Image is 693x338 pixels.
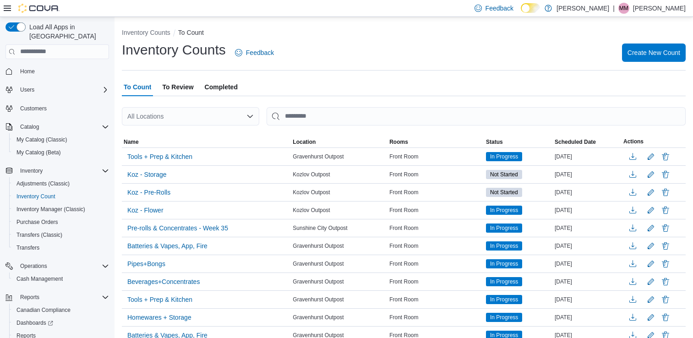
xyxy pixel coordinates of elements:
[124,138,139,146] span: Name
[124,221,232,235] button: Pre-rolls & Concentrates - Week 35
[387,136,484,147] button: Rooms
[622,44,686,62] button: Create New Count
[13,229,109,240] span: Transfers (Classic)
[628,48,680,57] span: Create New Count
[13,147,65,158] a: My Catalog (Beta)
[2,164,113,177] button: Inventory
[486,259,522,268] span: In Progress
[490,206,518,214] span: In Progress
[555,138,596,146] span: Scheduled Date
[553,240,622,251] div: [DATE]
[16,65,109,77] span: Home
[389,138,408,146] span: Rooms
[20,294,39,301] span: Reports
[9,229,113,241] button: Transfers (Classic)
[13,178,109,189] span: Adjustments (Classic)
[16,244,39,251] span: Transfers
[16,275,63,283] span: Cash Management
[122,41,226,59] h1: Inventory Counts
[2,102,113,115] button: Customers
[490,170,518,179] span: Not Started
[20,86,34,93] span: Users
[486,170,522,179] span: Not Started
[16,306,71,314] span: Canadian Compliance
[490,153,518,161] span: In Progress
[127,241,207,251] span: Batteries & Vapes, App, Fire
[387,151,484,162] div: Front Room
[553,205,622,216] div: [DATE]
[645,150,656,164] button: Edit count details
[127,259,165,268] span: Pipes+Bongs
[13,217,109,228] span: Purchase Orders
[13,273,109,284] span: Cash Management
[490,295,518,304] span: In Progress
[553,312,622,323] div: [DATE]
[16,165,46,176] button: Inventory
[16,231,62,239] span: Transfers (Classic)
[645,293,656,306] button: Edit count details
[127,170,167,179] span: Koz - Storage
[124,203,167,217] button: Koz - Flower
[127,313,191,322] span: Homewares + Storage
[486,241,522,251] span: In Progress
[16,193,55,200] span: Inventory Count
[13,242,43,253] a: Transfers
[127,188,170,197] span: Koz - Pre-Rolls
[16,261,109,272] span: Operations
[127,206,164,215] span: Koz - Flower
[660,151,671,162] button: Delete
[267,107,686,125] input: This is a search bar. After typing your query, hit enter to filter the results lower in the page.
[16,261,51,272] button: Operations
[293,207,330,214] span: Kozlov Outpost
[246,48,274,57] span: Feedback
[205,78,238,96] span: Completed
[9,216,113,229] button: Purchase Orders
[660,312,671,323] button: Delete
[2,260,113,273] button: Operations
[490,313,518,322] span: In Progress
[484,136,553,147] button: Status
[645,239,656,253] button: Edit count details
[387,276,484,287] div: Front Room
[486,313,522,322] span: In Progress
[557,3,609,14] p: [PERSON_NAME]
[122,28,686,39] nav: An example of EuiBreadcrumbs
[660,294,671,305] button: Delete
[9,146,113,159] button: My Catalog (Beta)
[293,189,330,196] span: Kozlov Outpost
[645,275,656,289] button: Edit count details
[16,218,58,226] span: Purchase Orders
[645,203,656,217] button: Edit count details
[486,188,522,197] span: Not Started
[9,241,113,254] button: Transfers
[553,136,622,147] button: Scheduled Date
[122,29,170,36] button: Inventory Counts
[13,242,109,253] span: Transfers
[124,185,174,199] button: Koz - Pre-Rolls
[16,292,43,303] button: Reports
[20,123,39,131] span: Catalog
[387,312,484,323] div: Front Room
[486,224,522,233] span: In Progress
[16,319,53,327] span: Dashboards
[486,4,513,13] span: Feedback
[9,133,113,146] button: My Catalog (Classic)
[490,278,518,286] span: In Progress
[20,262,47,270] span: Operations
[9,304,113,316] button: Canadian Compliance
[486,295,522,304] span: In Progress
[623,138,644,145] span: Actions
[618,3,629,14] div: Marcus Miller
[16,84,109,95] span: Users
[293,224,347,232] span: Sunshine City Outpost
[13,147,109,158] span: My Catalog (Beta)
[660,169,671,180] button: Delete
[553,187,622,198] div: [DATE]
[645,168,656,181] button: Edit count details
[293,314,344,321] span: Gravenhurst Outpost
[13,217,62,228] a: Purchase Orders
[645,257,656,271] button: Edit count details
[486,138,503,146] span: Status
[20,105,47,112] span: Customers
[124,293,196,306] button: Tools + Prep & Kitchen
